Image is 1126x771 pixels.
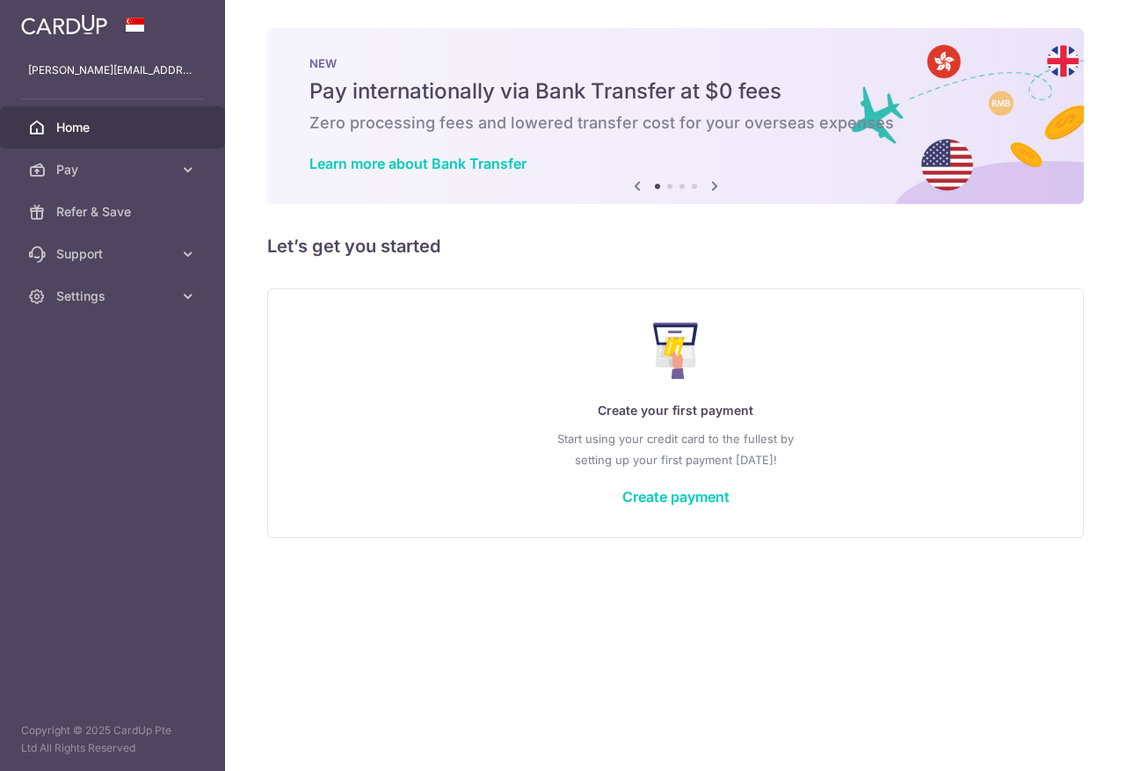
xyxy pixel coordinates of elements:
[303,400,1048,421] p: Create your first payment
[28,62,197,79] p: [PERSON_NAME][EMAIL_ADDRESS][DOMAIN_NAME]
[56,119,172,136] span: Home
[56,245,172,263] span: Support
[309,113,1042,134] h6: Zero processing fees and lowered transfer cost for your overseas expenses
[56,161,172,178] span: Pay
[309,155,527,172] a: Learn more about Bank Transfer
[303,428,1048,470] p: Start using your credit card to the fullest by setting up your first payment [DATE]!
[309,77,1042,105] h5: Pay internationally via Bank Transfer at $0 fees
[267,28,1084,204] img: Bank transfer banner
[653,323,698,379] img: Make Payment
[56,203,172,221] span: Refer & Save
[56,287,172,305] span: Settings
[21,14,107,35] img: CardUp
[622,488,730,506] a: Create payment
[267,232,1084,260] h5: Let’s get you started
[309,56,1042,70] p: NEW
